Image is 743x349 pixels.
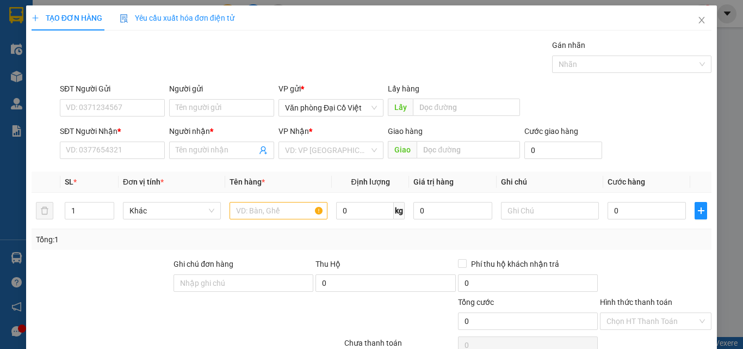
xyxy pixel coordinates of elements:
[230,177,265,186] span: Tên hàng
[600,298,672,307] label: Hình thức thanh toán
[686,5,717,36] button: Close
[608,177,645,186] span: Cước hàng
[169,125,274,137] div: Người nhận
[467,258,564,270] span: Phí thu hộ khách nhận trả
[497,172,603,193] th: Ghi chú
[120,14,128,23] img: icon
[36,234,288,246] div: Tổng: 1
[60,83,165,95] div: SĐT Người Gửi
[413,202,492,219] input: 0
[388,141,417,158] span: Giao
[174,274,313,292] input: Ghi chú đơn hàng
[388,99,413,116] span: Lấy
[695,202,707,219] button: plus
[695,206,707,215] span: plus
[388,84,419,93] span: Lấy hàng
[394,202,405,219] span: kg
[413,99,520,116] input: Dọc đường
[388,127,423,136] span: Giao hàng
[501,202,599,219] input: Ghi Chú
[169,83,274,95] div: Người gửi
[697,16,706,25] span: close
[351,177,389,186] span: Định lượng
[174,260,233,268] label: Ghi chú đơn hàng
[230,202,327,219] input: VD: Bàn, Ghế
[315,260,340,268] span: Thu Hộ
[417,141,520,158] input: Dọc đường
[278,127,309,136] span: VP Nhận
[259,146,268,155] span: user-add
[524,142,602,159] input: Cước giao hàng
[129,203,214,219] span: Khác
[120,14,234,22] span: Yêu cầu xuất hóa đơn điện tử
[60,125,165,137] div: SĐT Người Nhận
[278,83,383,95] div: VP gửi
[285,100,377,116] span: Văn phòng Đại Cồ Việt
[413,177,454,186] span: Giá trị hàng
[458,298,494,307] span: Tổng cước
[123,177,164,186] span: Đơn vị tính
[32,14,102,22] span: TẠO ĐƠN HÀNG
[36,202,53,219] button: delete
[552,41,585,50] label: Gán nhãn
[524,127,578,136] label: Cước giao hàng
[32,14,39,22] span: plus
[65,177,73,186] span: SL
